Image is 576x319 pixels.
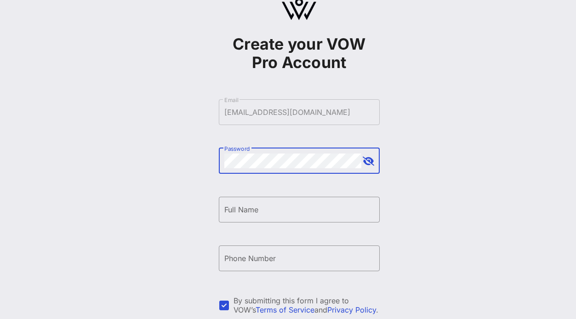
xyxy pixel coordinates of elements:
label: Email [224,97,239,103]
div: By submitting this form I agree to VOW’s and . [234,296,380,314]
a: Terms of Service [256,305,314,314]
button: append icon [363,157,374,166]
h1: Create your VOW Pro Account [219,35,380,72]
label: Password [224,145,250,152]
a: Privacy Policy [327,305,376,314]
